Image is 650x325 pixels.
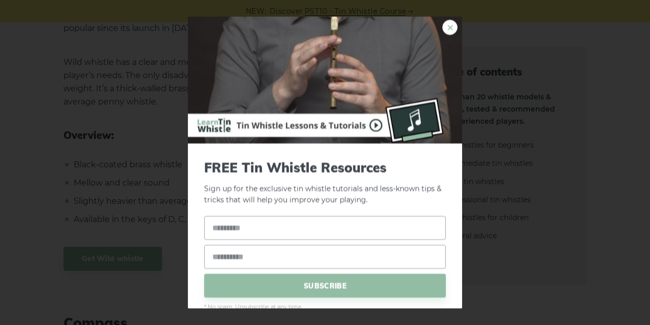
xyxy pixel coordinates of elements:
p: Sign up for the exclusive tin whistle tutorials and less-known tips & tricks that will help you i... [204,159,446,206]
span: SUBSCRIBE [204,274,446,298]
img: Tin Whistle Buying Guide Preview [188,16,462,143]
span: FREE Tin Whistle Resources [204,159,446,175]
a: × [442,19,458,34]
span: * No spam. Unsubscribe at any time. [204,303,446,312]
